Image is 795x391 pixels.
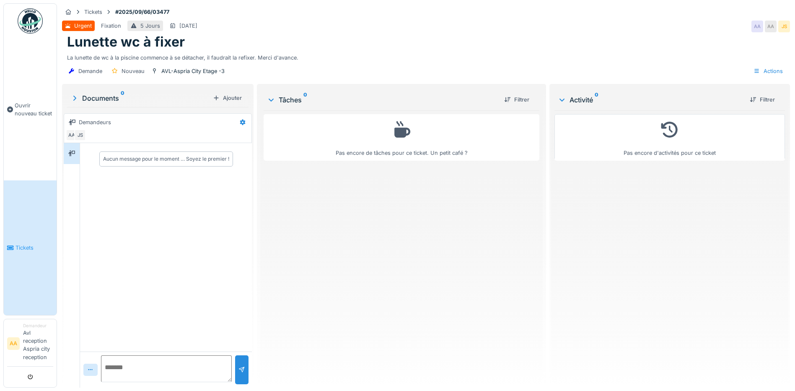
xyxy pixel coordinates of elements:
[112,8,173,16] strong: #2025/09/66/03477
[751,21,763,32] div: AA
[15,102,53,117] span: Ouvrir nouveau ticket
[84,8,102,16] div: Tickets
[70,93,210,103] div: Documents
[267,95,497,105] div: Tâches
[7,323,53,367] a: AA DemandeurAvl reception Aspria city reception
[7,337,20,350] li: AA
[501,94,533,105] div: Filtrer
[558,95,743,105] div: Activité
[67,50,785,62] div: La lunette de wc à la piscine commence à se détacher, il faudrait la refixer. Merci d'avance.
[18,8,43,34] img: Badge_color-CXgf-gQk.svg
[595,95,598,105] sup: 0
[122,67,145,75] div: Nouveau
[179,22,197,30] div: [DATE]
[23,323,53,365] li: Avl reception Aspria city reception
[66,129,78,141] div: AA
[210,92,245,104] div: Ajouter
[750,65,787,77] div: Actions
[74,129,86,141] div: JS
[23,323,53,329] div: Demandeur
[121,93,124,103] sup: 0
[161,67,225,75] div: AVL-Aspria City Etage -3
[303,95,307,105] sup: 0
[16,244,53,252] span: Tickets
[4,38,57,180] a: Ouvrir nouveau ticket
[67,34,185,50] h1: Lunette wc à fixer
[765,21,777,32] div: AA
[4,180,57,315] a: Tickets
[778,21,790,32] div: JS
[74,22,92,30] div: Urgent
[560,118,779,157] div: Pas encore d'activités pour ce ticket
[78,67,102,75] div: Demande
[746,94,778,105] div: Filtrer
[79,118,111,126] div: Demandeurs
[269,118,534,157] div: Pas encore de tâches pour ce ticket. Un petit café ?
[103,155,229,163] div: Aucun message pour le moment … Soyez le premier !
[101,22,121,30] div: Fixation
[140,22,160,30] div: 5 Jours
